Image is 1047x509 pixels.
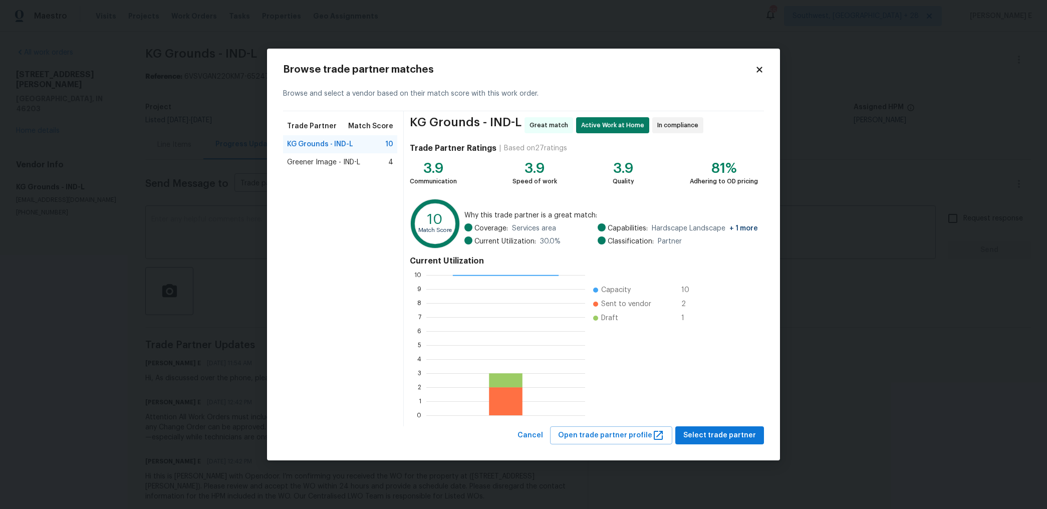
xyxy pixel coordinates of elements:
[385,139,393,149] span: 10
[675,426,764,445] button: Select trade partner
[652,223,758,233] span: Hardscape Landscape
[530,120,572,130] span: Great match
[657,120,702,130] span: In compliance
[464,210,758,220] span: Why this trade partner is a great match:
[550,426,672,445] button: Open trade partner profile
[287,157,360,167] span: Greener Image - IND-L
[681,285,697,295] span: 10
[283,65,755,75] h2: Browse trade partner matches
[601,285,631,295] span: Capacity
[613,163,634,173] div: 3.9
[474,236,536,246] span: Current Utilization:
[283,77,764,111] div: Browse and select a vendor based on their match score with this work order.
[474,223,508,233] span: Coverage:
[496,143,504,153] div: |
[581,120,648,130] span: Active Work at Home
[512,223,556,233] span: Services area
[690,163,758,173] div: 81%
[504,143,567,153] div: Based on 27 ratings
[419,398,421,404] text: 1
[558,429,664,442] span: Open trade partner profile
[681,313,697,323] span: 1
[410,143,496,153] h4: Trade Partner Ratings
[410,176,457,186] div: Communication
[418,314,421,320] text: 7
[690,176,758,186] div: Adhering to OD pricing
[418,370,421,376] text: 3
[417,286,421,292] text: 9
[418,227,452,233] text: Match Score
[512,176,557,186] div: Speed of work
[540,236,561,246] span: 30.0 %
[729,225,758,232] span: + 1 more
[681,299,697,309] span: 2
[287,121,337,131] span: Trade Partner
[683,429,756,442] span: Select trade partner
[388,157,393,167] span: 4
[608,236,654,246] span: Classification:
[418,384,421,390] text: 2
[410,163,457,173] div: 3.9
[418,342,421,348] text: 5
[608,223,648,233] span: Capabilities:
[512,163,557,173] div: 3.9
[410,117,521,133] span: KG Grounds - IND-L
[601,313,618,323] span: Draft
[410,256,758,266] h4: Current Utilization
[513,426,547,445] button: Cancel
[417,300,421,306] text: 8
[348,121,393,131] span: Match Score
[417,412,421,418] text: 0
[417,356,421,362] text: 4
[417,328,421,334] text: 6
[658,236,682,246] span: Partner
[414,272,421,278] text: 10
[601,299,651,309] span: Sent to vendor
[517,429,543,442] span: Cancel
[613,176,634,186] div: Quality
[287,139,353,149] span: KG Grounds - IND-L
[427,212,443,226] text: 10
